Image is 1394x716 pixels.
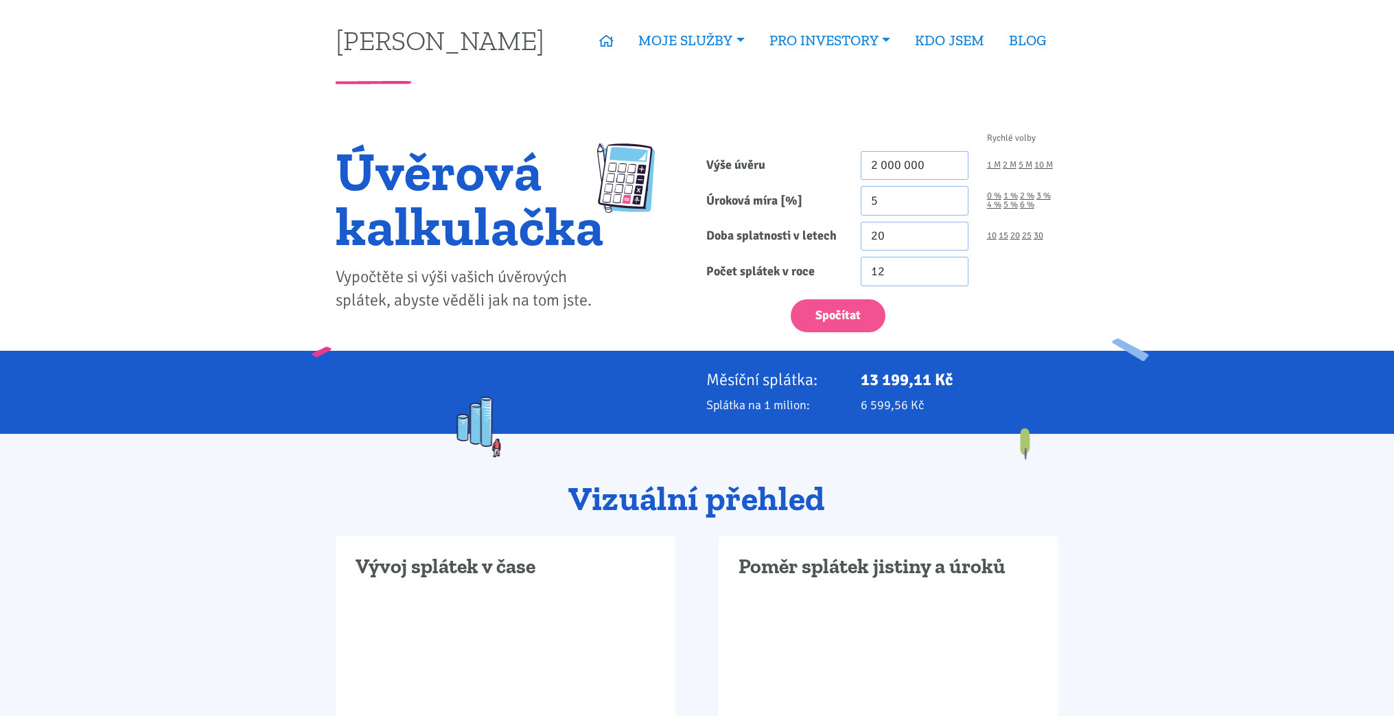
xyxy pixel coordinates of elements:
[987,161,1001,170] a: 1 M
[336,143,604,253] h1: Úvěrová kalkulačka
[1003,192,1018,200] a: 1 %
[987,200,1001,209] a: 4 %
[1036,192,1051,200] a: 3 %
[697,186,852,216] label: Úroková míra [%]
[626,25,756,56] a: MOJE SLUŽBY
[336,266,604,312] p: Vypočtěte si výši vašich úvěrových splátek, abyste věděli jak na tom jste.
[1034,161,1053,170] a: 10 M
[706,395,842,415] p: Splátka na 1 milion:
[697,151,852,181] label: Výše úvěru
[356,554,655,580] h3: Vývoj splátek v čase
[706,370,842,389] p: Měsíční splátka:
[903,25,997,56] a: KDO JSEM
[791,299,885,333] button: Spočítat
[1022,231,1032,240] a: 25
[336,27,544,54] a: [PERSON_NAME]
[987,134,1036,143] span: Rychlé volby
[861,370,1058,389] p: 13 199,11 Kč
[861,395,1058,415] p: 6 599,56 Kč
[1003,200,1018,209] a: 5 %
[757,25,903,56] a: PRO INVESTORY
[1019,161,1032,170] a: 5 M
[1003,161,1017,170] a: 2 M
[739,554,1038,580] h3: Poměr splátek jistiny a úroků
[336,481,1058,518] h2: Vizuální přehled
[997,25,1058,56] a: BLOG
[1020,200,1034,209] a: 6 %
[1010,231,1020,240] a: 20
[697,222,852,251] label: Doba splatnosti v letech
[1034,231,1043,240] a: 30
[999,231,1008,240] a: 15
[987,192,1001,200] a: 0 %
[697,257,852,286] label: Počet splátek v roce
[987,231,997,240] a: 10
[1020,192,1034,200] a: 2 %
